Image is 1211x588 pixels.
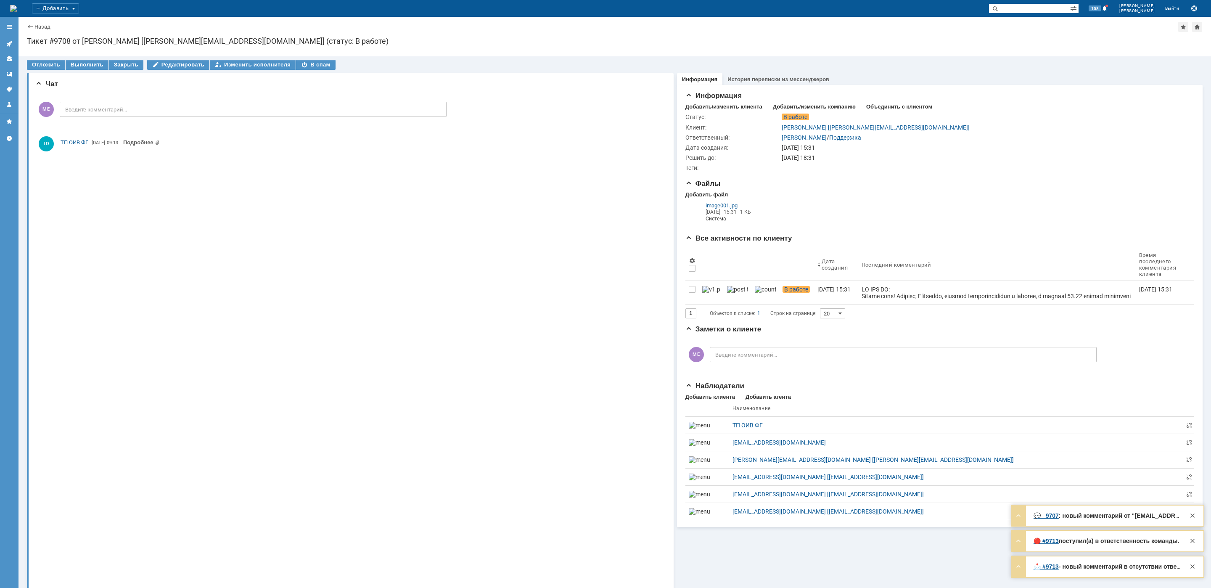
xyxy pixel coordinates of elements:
i: Система [706,215,780,222]
a: Клиенты [3,52,16,66]
img: menu client.png [689,474,710,480]
a: menu client.png [689,474,726,480]
span: [DATE] [92,140,105,146]
a: Шаблоны комментариев [3,67,16,81]
img: menu client.png [689,422,710,429]
div: Клиент: [685,124,780,131]
span: Информация [685,92,742,100]
div: Ответственный: [685,134,780,141]
div: Объединить с клиентом [866,103,932,110]
button: Сохранить лог [1189,3,1199,13]
a: 🔴 #9713 [1034,538,1059,544]
div: Добавить клиента [685,394,735,400]
span: [PERSON_NAME] [1119,3,1155,8]
img: logo [10,5,17,12]
a: Мой профиль [3,98,16,111]
span: Разорвать связь [1186,422,1192,429]
div: 1 [757,308,760,318]
a: post ticket.png [724,281,751,305]
div: Время последнего комментария клиента [1139,252,1177,277]
i: Строк на странице: [710,308,817,318]
div: Добавить агента [746,394,791,400]
div: Сделать домашней страницей [1192,22,1202,32]
a: Прикреплены файлы: image001.jpg, image002.jpg [123,139,160,146]
span: Скачать файл [771,203,778,209]
div: Последний комментарий [862,262,931,268]
div: [DATE] 15:31 [1139,286,1172,293]
span: Настройки [689,257,695,264]
a: ТП ОИВ ФГ [732,422,1181,429]
div: [DATE] 15:31 [782,144,1187,151]
a: Перейти на домашнюю страницу [10,5,17,12]
a: menu client.png [689,439,726,446]
a: Активности [3,37,16,50]
a: Информация [682,76,717,82]
span: Файлы [685,180,721,188]
a: [EMAIL_ADDRESS][DOMAIN_NAME] [[EMAIL_ADDRESS][DOMAIN_NAME]] [732,508,1181,515]
img: menu client.png [689,491,710,498]
a: 📩 #9713 [1034,563,1059,570]
div: Добавить/изменить компанию [773,103,856,110]
a: [PERSON_NAME][EMAIL_ADDRESS][DOMAIN_NAME] [[PERSON_NAME][EMAIL_ADDRESS][DOMAIN_NAME]] [732,456,1181,463]
div: [DATE] 15:31 [817,286,851,293]
span: Все активности по клиенту [685,234,792,242]
strong: 💬 9707 [1034,512,1059,519]
a: menu client.png [689,456,726,463]
span: В работе [783,286,810,293]
th: Дата создания [814,249,858,281]
div: Из почтовой переписки [682,199,783,226]
div: Дата создания [822,258,848,271]
strong: поступил(а) в ответственность команды. [1059,538,1179,544]
a: Назад [34,24,50,30]
th: Наименование [729,400,1184,417]
span: Разорвать связь [1186,474,1192,480]
span: [DATE] 18:31 [782,154,815,161]
a: Теги [3,82,16,96]
a: [DATE] 15:31 [814,281,858,305]
div: Тикет #9708 от [PERSON_NAME] [[PERSON_NAME][EMAIL_ADDRESS][DOMAIN_NAME]] (статус: В работе) [27,37,1203,45]
span: МЕ [39,102,54,117]
span: Наблюдатели [685,382,744,390]
a: Поддержка [829,134,861,141]
a: История переписки из мессенджеров [727,76,829,82]
a: counter.png [751,281,779,305]
div: Решить до: [685,154,780,161]
div: Развернуть [1013,511,1023,521]
div: LO IPS DO: Sitame cons! Adipisc, Elitseddo, eiusmod temporincididun u laboree, d magnaal 53.22 en... [862,286,1132,562]
div: Развернуть [1013,562,1023,572]
div: Закрыть [1187,536,1198,546]
span: В работе [782,114,809,120]
a: LO IPS DO: Sitame cons! Adipisc, Elitseddo, eiusmod temporincididun u laboree, d magnaal 53.22 en... [858,281,1136,305]
a: [EMAIL_ADDRESS][DOMAIN_NAME] [[EMAIL_ADDRESS][DOMAIN_NAME]] [732,491,1181,498]
span: Разорвать связь [1186,491,1192,498]
span: [DATE] [706,209,720,215]
div: Теги: [685,164,780,171]
div: Развернуть [1013,536,1023,546]
img: v1.png [702,286,720,293]
div: [EMAIL_ADDRESS][DOMAIN_NAME] [732,439,1181,446]
div: / [782,134,861,141]
img: menu client.png [689,508,710,515]
img: menu client.png [689,456,710,463]
span: image001 [706,202,729,209]
span: Расширенный поиск [1070,4,1079,12]
div: Закрыть [1187,562,1198,572]
span: Заметки о клиенте [685,325,762,333]
div: Добавить/изменить клиента [685,103,762,110]
div: Здравствуйте, [PERSON_NAME]! Ваше обращение зарегистрировано в Службе Технической поддержки РБС и... [1034,563,1182,570]
a: [EMAIL_ADDRESS][DOMAIN_NAME] [[EMAIL_ADDRESS][DOMAIN_NAME]] [732,474,1181,480]
span: .jpg [729,202,738,209]
span: 108 [1089,5,1101,11]
th: Время последнего комментария клиента [1136,249,1187,281]
img: post ticket.png [727,286,748,293]
span: 09:13 [107,140,118,146]
a: [PERSON_NAME] [782,134,827,141]
span: ТП ОИВ ФГ [61,139,88,146]
div: Дата создания: [685,144,780,151]
span: [PERSON_NAME] [1119,8,1155,13]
